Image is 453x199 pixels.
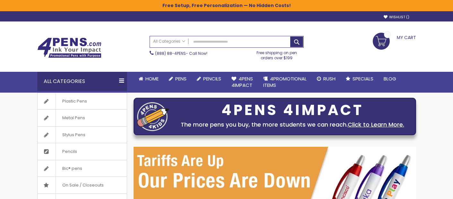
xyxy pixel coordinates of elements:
a: Bic® pens [38,160,127,177]
a: Home [134,72,164,86]
a: Pencils [38,143,127,160]
a: (888) 88-4PENS [155,51,186,56]
span: Pens [175,75,187,82]
a: Pens [164,72,192,86]
span: 4Pens 4impact [231,75,253,88]
a: All Categories [150,36,188,47]
span: - Call Now! [155,51,207,56]
a: On Sale / Closeouts [38,177,127,194]
span: 4PROMOTIONAL ITEMS [263,75,307,88]
div: All Categories [37,72,127,91]
a: Plastic Pens [38,93,127,110]
a: Blog [379,72,401,86]
a: Specials [341,72,379,86]
span: Plastic Pens [56,93,93,110]
a: Pencils [192,72,226,86]
div: 4PENS 4IMPACT [172,104,413,117]
span: Metal Pens [56,110,91,126]
a: Stylus Pens [38,127,127,143]
span: Pencils [56,143,83,160]
span: Home [145,75,159,82]
div: The more pens you buy, the more students we can reach. [172,120,413,129]
span: All Categories [153,39,185,44]
span: Bic® pens [56,160,89,177]
a: Rush [312,72,341,86]
span: Specials [353,75,373,82]
span: On Sale / Closeouts [56,177,110,194]
span: Rush [323,75,335,82]
a: Metal Pens [38,110,127,126]
a: 4PROMOTIONALITEMS [258,72,312,93]
a: 4Pens4impact [226,72,258,93]
img: four_pen_logo.png [137,102,169,131]
span: Blog [384,75,396,82]
a: Wishlist [384,15,409,20]
a: Click to Learn More. [348,120,404,129]
img: 4Pens Custom Pens and Promotional Products [37,37,101,58]
span: Stylus Pens [56,127,92,143]
span: Pencils [203,75,221,82]
div: Free shipping on pen orders over $199 [250,48,304,61]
